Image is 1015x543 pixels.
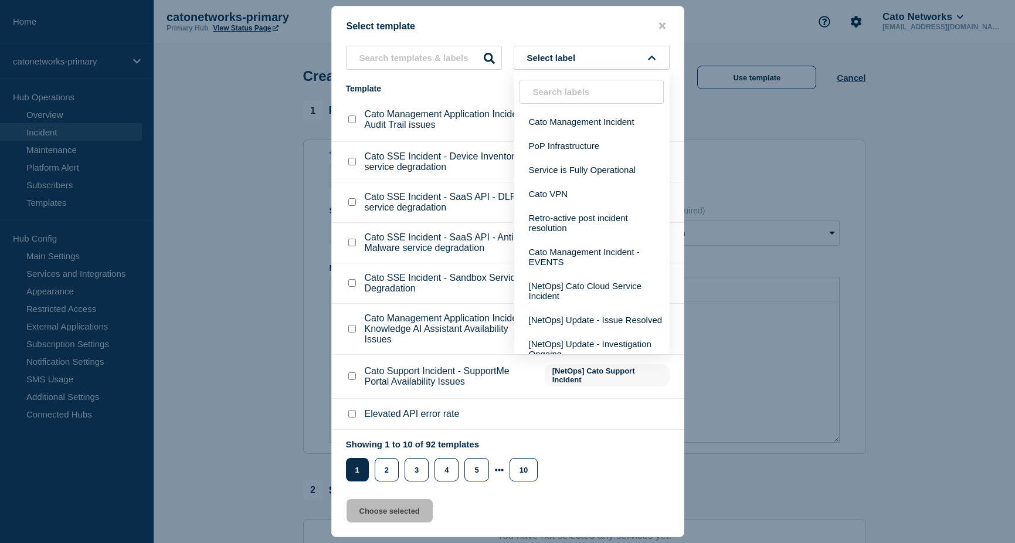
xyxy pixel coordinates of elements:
input: Elevated API error rate checkbox [348,410,356,418]
button: 4 [434,458,459,481]
input: Cato SSE Incident - Device Inventory service degradation checkbox [348,158,356,165]
span: Select label [527,53,581,63]
input: Cato Management Application Incident - Audit Trail issues checkbox [348,116,356,123]
button: 1 [346,458,369,481]
button: [NetOps] Cato Cloud Service Incident [514,274,670,308]
input: Cato Support Incident - SupportMe Portal Availability Issues checkbox [348,372,356,380]
p: Cato Management Application Incident - Audit Trail issues [365,109,533,130]
button: 3 [405,458,429,481]
input: Search labels [520,80,664,104]
button: Service is Fully Operational [514,158,670,182]
button: [NetOps] Update - Investigation Ongoing [514,332,670,366]
p: Elevated API error rate [365,409,460,419]
div: Template [346,84,533,93]
button: Choose selected [347,499,433,522]
button: 2 [375,458,399,481]
p: Cato SSE Incident - SaaS API - DLP service degradation [365,192,533,213]
button: Retro-active post incident resolution [514,206,670,240]
p: Showing 1 to 10 of 92 templates [346,439,544,449]
p: Cato SSE Incident - Sandbox Service Degradation [365,273,533,294]
p: Cato Support Incident - SupportMe Portal Availability Issues [365,366,533,387]
button: PoP Infrastructure [514,134,670,158]
button: close button [656,21,669,32]
p: Cato SSE Incident - Device Inventory service degradation [365,151,533,172]
input: Cato SSE Incident - Sandbox Service Degradation checkbox [348,279,356,287]
button: 5 [464,458,488,481]
input: Cato Management Application Incident - Knowledge AI Assistant Availability Issues checkbox [348,325,356,332]
button: Select label [514,46,670,70]
input: Search templates & labels [346,46,502,70]
p: Cato SSE Incident - SaaS API - Anti-Malware service degradation [365,232,533,253]
button: [NetOps] Update - Issue Resolved [514,308,670,332]
button: Cato Management Incident - EVENTS [514,240,670,274]
button: Cato VPN [514,182,670,206]
button: Cato Management Incident [514,110,670,134]
p: Cato Management Application Incident - Knowledge AI Assistant Availability Issues [365,313,533,345]
span: [NetOps] Cato Support Incident [545,364,670,386]
div: Select template [332,21,684,32]
input: Cato SSE Incident - SaaS API - DLP service degradation checkbox [348,198,356,206]
button: 10 [510,458,538,481]
input: Cato SSE Incident - SaaS API - Anti-Malware service degradation checkbox [348,239,356,246]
